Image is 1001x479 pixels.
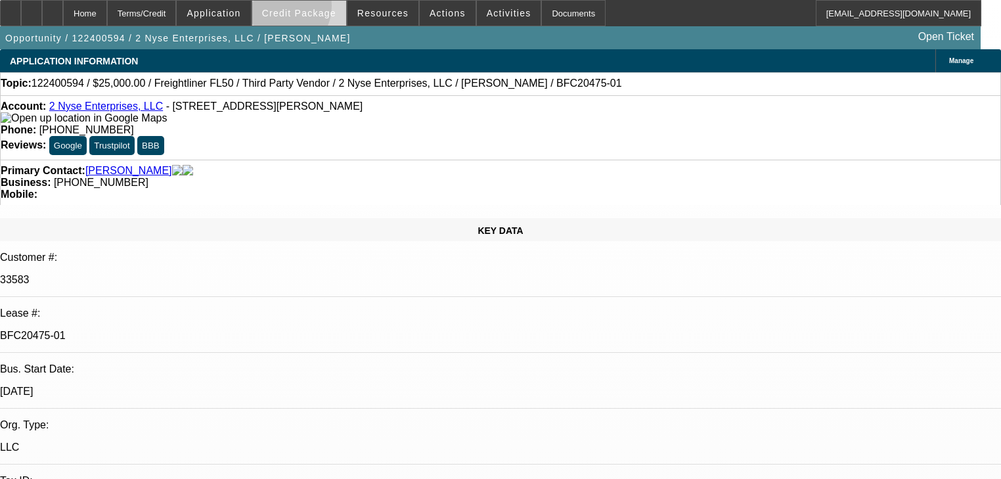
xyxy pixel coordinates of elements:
span: Opportunity / 122400594 / 2 Nyse Enterprises, LLC / [PERSON_NAME] [5,33,351,43]
span: - [STREET_ADDRESS][PERSON_NAME] [166,101,363,112]
strong: Account: [1,101,46,112]
button: Credit Package [252,1,346,26]
span: Manage [949,57,973,64]
button: Actions [420,1,476,26]
button: Trustpilot [89,136,134,155]
strong: Primary Contact: [1,165,85,177]
img: linkedin-icon.png [183,165,193,177]
span: Application [187,8,240,18]
img: Open up location in Google Maps [1,112,167,124]
span: Actions [430,8,466,18]
strong: Business: [1,177,51,188]
button: Application [177,1,250,26]
strong: Mobile: [1,189,37,200]
button: Resources [347,1,418,26]
a: [PERSON_NAME] [85,165,172,177]
span: Resources [357,8,409,18]
strong: Reviews: [1,139,46,150]
a: Open Ticket [913,26,979,48]
span: [PHONE_NUMBER] [54,177,148,188]
strong: Phone: [1,124,36,135]
button: Activities [477,1,541,26]
strong: Topic: [1,78,32,89]
a: View Google Maps [1,112,167,124]
span: Credit Package [262,8,336,18]
span: 122400594 / $25,000.00 / Freightliner FL50 / Third Party Vendor / 2 Nyse Enterprises, LLC / [PERS... [32,78,622,89]
span: APPLICATION INFORMATION [10,56,138,66]
button: BBB [137,136,164,155]
span: [PHONE_NUMBER] [39,124,134,135]
a: 2 Nyse Enterprises, LLC [49,101,163,112]
img: facebook-icon.png [172,165,183,177]
button: Google [49,136,87,155]
span: KEY DATA [478,225,523,236]
span: Activities [487,8,531,18]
